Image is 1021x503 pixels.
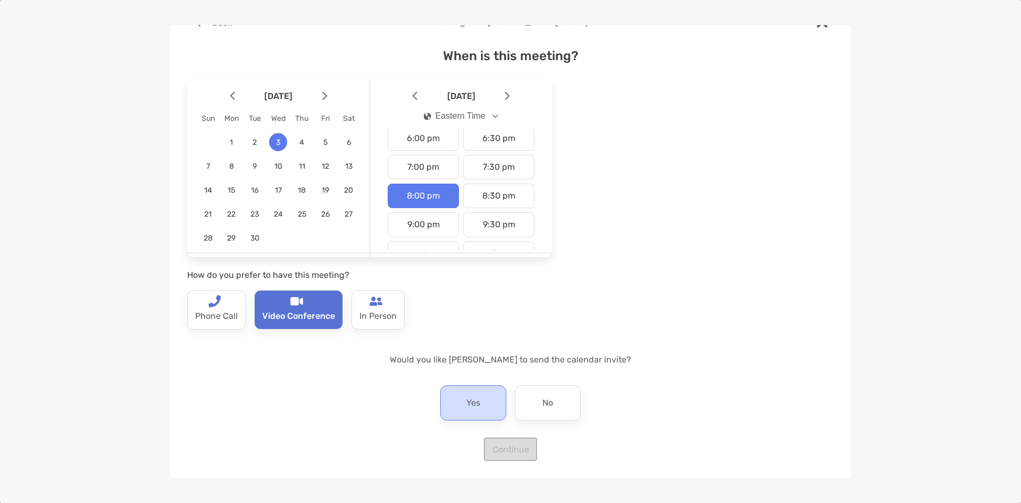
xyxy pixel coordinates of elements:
[222,138,240,147] span: 1
[187,48,834,63] h4: When is this meeting?
[187,268,552,282] p: How do you prefer to have this meeting?
[492,114,499,118] img: Open dropdown arrow
[222,186,240,195] span: 15
[246,234,264,243] span: 30
[246,186,264,195] span: 16
[266,114,290,123] div: Wed
[316,162,334,171] span: 12
[208,295,221,308] img: type-call
[316,186,334,195] span: 19
[246,162,264,171] span: 9
[314,114,337,123] div: Fri
[340,210,358,219] span: 27
[542,394,553,411] p: No
[269,138,287,147] span: 3
[293,138,311,147] span: 4
[388,212,459,237] div: 9:00 pm
[187,353,834,366] p: Would you like [PERSON_NAME] to send the calendar invite?
[222,234,240,243] span: 29
[359,308,397,325] p: In Person
[290,114,314,123] div: Thu
[196,114,220,123] div: Sun
[195,308,238,325] p: Phone Call
[246,210,264,219] span: 23
[415,104,508,128] button: iconEastern Time
[293,186,311,195] span: 18
[230,92,235,101] img: Arrow icon
[388,184,459,208] div: 8:00 pm
[466,394,480,411] p: Yes
[199,186,217,195] span: 14
[463,241,534,266] div: 10:30 pm
[262,308,335,325] p: Video Conference
[316,210,334,219] span: 26
[388,241,459,266] div: 10:00 pm
[463,212,534,237] div: 9:30 pm
[463,126,534,151] div: 6:30 pm
[388,126,459,151] div: 6:00 pm
[370,295,382,308] img: type-call
[269,186,287,195] span: 17
[199,234,217,243] span: 28
[463,184,534,208] div: 8:30 pm
[340,162,358,171] span: 13
[269,162,287,171] span: 10
[246,138,264,147] span: 2
[420,91,503,101] span: [DATE]
[290,295,303,308] img: type-call
[412,92,417,101] img: Arrow icon
[424,112,431,120] img: icon
[199,162,217,171] span: 7
[340,186,358,195] span: 20
[340,138,358,147] span: 6
[322,92,328,101] img: Arrow icon
[222,162,240,171] span: 8
[222,210,240,219] span: 22
[505,92,510,101] img: Arrow icon
[243,114,266,123] div: Tue
[269,210,287,219] span: 24
[293,210,311,219] span: 25
[199,210,217,219] span: 21
[237,91,320,101] span: [DATE]
[220,114,243,123] div: Mon
[424,111,486,121] div: Eastern Time
[337,114,361,123] div: Sat
[293,162,311,171] span: 11
[388,155,459,179] div: 7:00 pm
[316,138,334,147] span: 5
[463,155,534,179] div: 7:30 pm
